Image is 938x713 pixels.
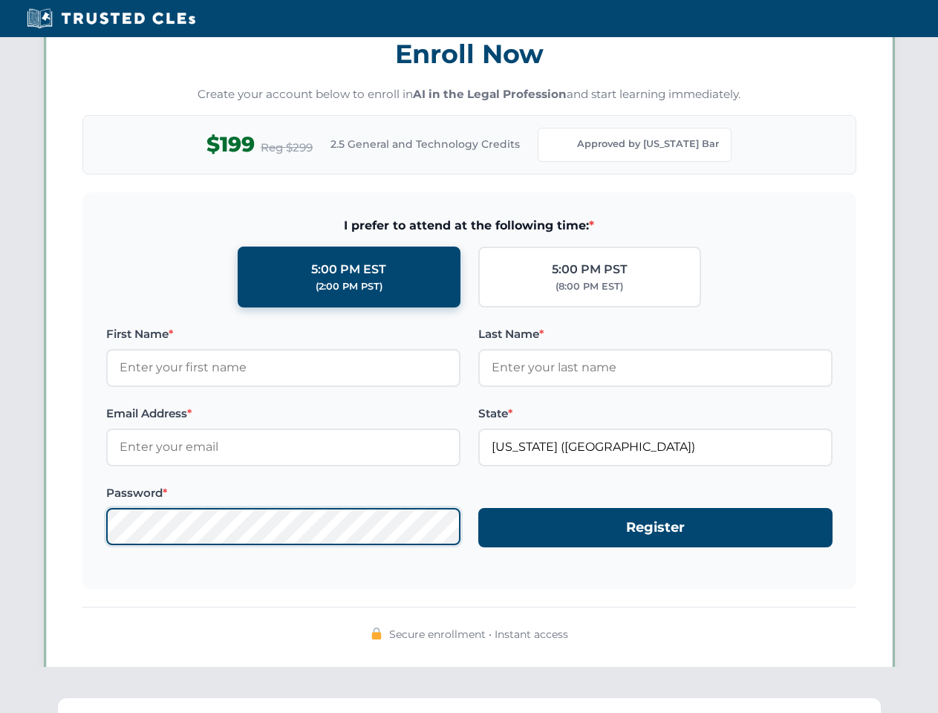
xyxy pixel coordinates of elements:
span: I prefer to attend at the following time: [106,216,833,235]
img: Trusted CLEs [22,7,200,30]
div: 5:00 PM EST [311,260,386,279]
span: $199 [206,128,255,161]
div: (2:00 PM PST) [316,279,382,294]
div: 5:00 PM PST [552,260,628,279]
input: Enter your last name [478,349,833,386]
label: Email Address [106,405,460,423]
label: State [478,405,833,423]
img: Florida Bar [550,134,571,155]
label: First Name [106,325,460,343]
img: 🔒 [371,628,382,639]
h3: Enroll Now [82,30,856,77]
label: Password [106,484,460,502]
span: Secure enrollment • Instant access [389,626,568,642]
span: 2.5 General and Technology Credits [330,136,520,152]
input: Florida (FL) [478,429,833,466]
input: Enter your first name [106,349,460,386]
div: (8:00 PM EST) [556,279,623,294]
span: Approved by [US_STATE] Bar [577,137,719,152]
button: Register [478,508,833,547]
span: Reg $299 [261,139,313,157]
input: Enter your email [106,429,460,466]
label: Last Name [478,325,833,343]
p: Create your account below to enroll in and start learning immediately. [82,86,856,103]
strong: AI in the Legal Profession [413,87,567,101]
